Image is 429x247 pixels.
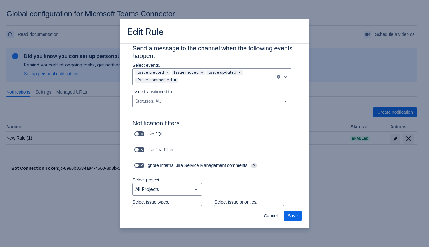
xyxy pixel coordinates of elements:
[236,70,243,75] div: Remove Issue updated
[132,177,202,183] p: Select project.
[199,70,205,75] div: Remove Issue moved
[132,129,174,138] div: Use JQL
[288,211,298,221] span: Save
[135,78,172,83] div: Issue commented
[165,70,170,75] span: Clear
[206,70,236,75] div: Issue updated
[172,78,178,83] div: Remove Issue commented
[264,211,278,221] span: Cancel
[199,70,204,75] span: Clear
[277,74,280,79] button: clear
[132,62,291,68] p: Select events.
[132,145,182,154] div: Use Jira Filter
[132,119,297,129] h3: Notification filters
[282,97,289,105] span: open
[284,211,302,221] button: Save
[132,161,284,170] div: Ignore internal Jira Service Management comments
[172,70,199,75] div: Issue moved
[251,163,257,168] span: ?
[127,26,164,39] h3: Edit Rule
[164,70,170,75] div: Remove Issue created
[135,70,164,75] div: Issue created
[214,199,284,205] p: Select issue priorities.
[173,78,178,83] span: Clear
[260,211,281,221] button: Cancel
[237,70,242,75] span: Clear
[132,44,297,62] h3: Send a message to the channel when the following events happen:
[282,73,289,81] span: open
[132,199,202,205] p: Select issue types.
[192,186,200,193] span: open
[132,89,291,95] p: Issue transitioned to:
